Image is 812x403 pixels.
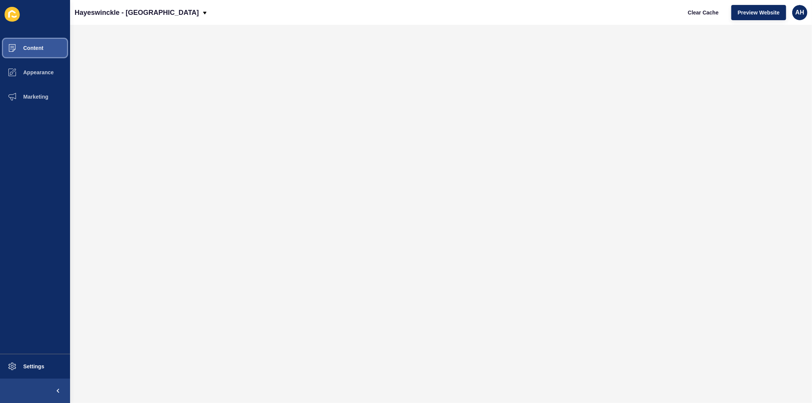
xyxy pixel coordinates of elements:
span: AH [795,9,804,16]
span: Preview Website [738,9,780,16]
p: Hayeswinckle - [GEOGRAPHIC_DATA] [75,3,199,22]
button: Clear Cache [681,5,725,20]
span: Clear Cache [688,9,719,16]
button: Preview Website [731,5,786,20]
